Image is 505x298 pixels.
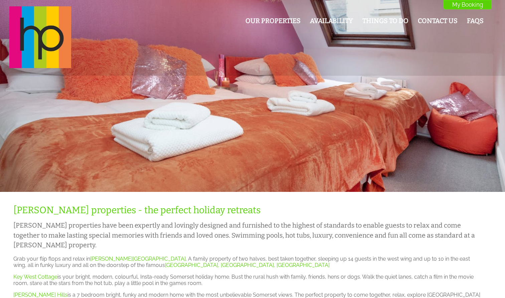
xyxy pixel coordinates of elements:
a: Contact Us [418,17,458,25]
img: Halula Properties [9,6,71,68]
a: Our Properties [245,17,301,25]
a: FAQs [467,17,484,25]
a: [PERSON_NAME][GEOGRAPHIC_DATA] [90,256,186,262]
h2: [PERSON_NAME] properties have been expertly and lovingly designed and furnished to the highest of... [13,221,484,250]
a: Availability [310,17,353,25]
p: is your bright, modern, colourful, Insta-ready Somerset holiday home. Bust the rural hush with fa... [13,274,484,286]
a: Key West Cottage [13,274,57,280]
a: Things To Do [362,17,408,25]
p: Grab your flip flops and relax in . A family property of two halves, best taken together, sleepin... [13,256,484,268]
h1: [PERSON_NAME] properties - the perfect holiday retreats [13,205,484,216]
a: [GEOGRAPHIC_DATA], [GEOGRAPHIC_DATA], [GEOGRAPHIC_DATA] [165,262,330,268]
a: [PERSON_NAME] Hills [13,292,67,298]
